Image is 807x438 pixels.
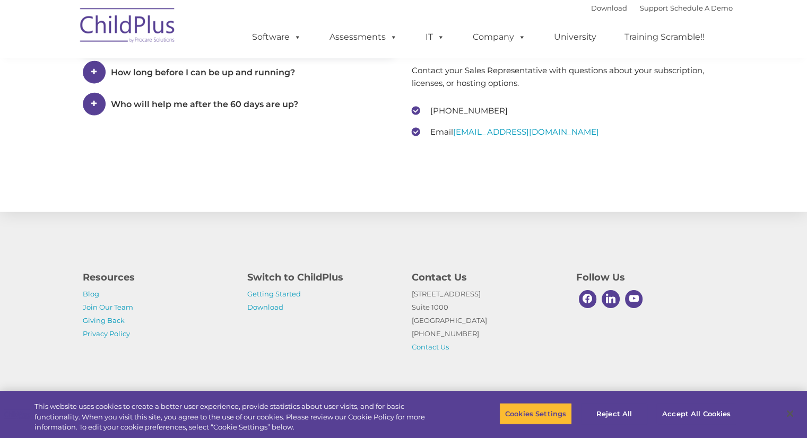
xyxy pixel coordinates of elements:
[591,4,733,12] font: |
[778,402,802,425] button: Close
[599,287,622,311] a: Linkedin
[75,1,181,54] img: ChildPlus by Procare Solutions
[622,287,646,311] a: Youtube
[543,27,607,48] a: University
[83,270,231,285] h4: Resources
[576,287,600,311] a: Facebook
[412,270,560,285] h4: Contact Us
[412,287,560,354] p: [STREET_ADDRESS] Suite 1000 [GEOGRAPHIC_DATA] [PHONE_NUMBER]
[640,4,668,12] a: Support
[462,27,536,48] a: Company
[83,316,125,325] a: Giving Back
[247,303,283,311] a: Download
[241,27,312,48] a: Software
[83,303,133,311] a: Join Our Team
[412,343,449,351] a: Contact Us
[34,401,444,433] div: This website uses cookies to create a better user experience, provide statistics about user visit...
[614,27,715,48] a: Training Scramble!!
[576,270,725,285] h4: Follow Us
[656,402,736,425] button: Accept All Cookies
[670,4,733,12] a: Schedule A Demo
[83,329,130,338] a: Privacy Policy
[247,290,301,298] a: Getting Started
[453,127,599,137] a: [EMAIL_ADDRESS][DOMAIN_NAME]
[247,270,396,285] h4: Switch to ChildPlus
[111,99,298,109] span: Who will help me after the 60 days are up?
[83,290,99,298] a: Blog
[412,103,725,119] li: [PHONE_NUMBER]
[111,67,295,77] span: How long before I can be up and running?
[415,27,455,48] a: IT
[581,402,647,425] button: Reject All
[412,64,725,90] p: Contact your Sales Representative with questions about your subscription, licenses, or hosting op...
[499,402,572,425] button: Cookies Settings
[591,4,627,12] a: Download
[412,124,725,140] li: Email
[319,27,408,48] a: Assessments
